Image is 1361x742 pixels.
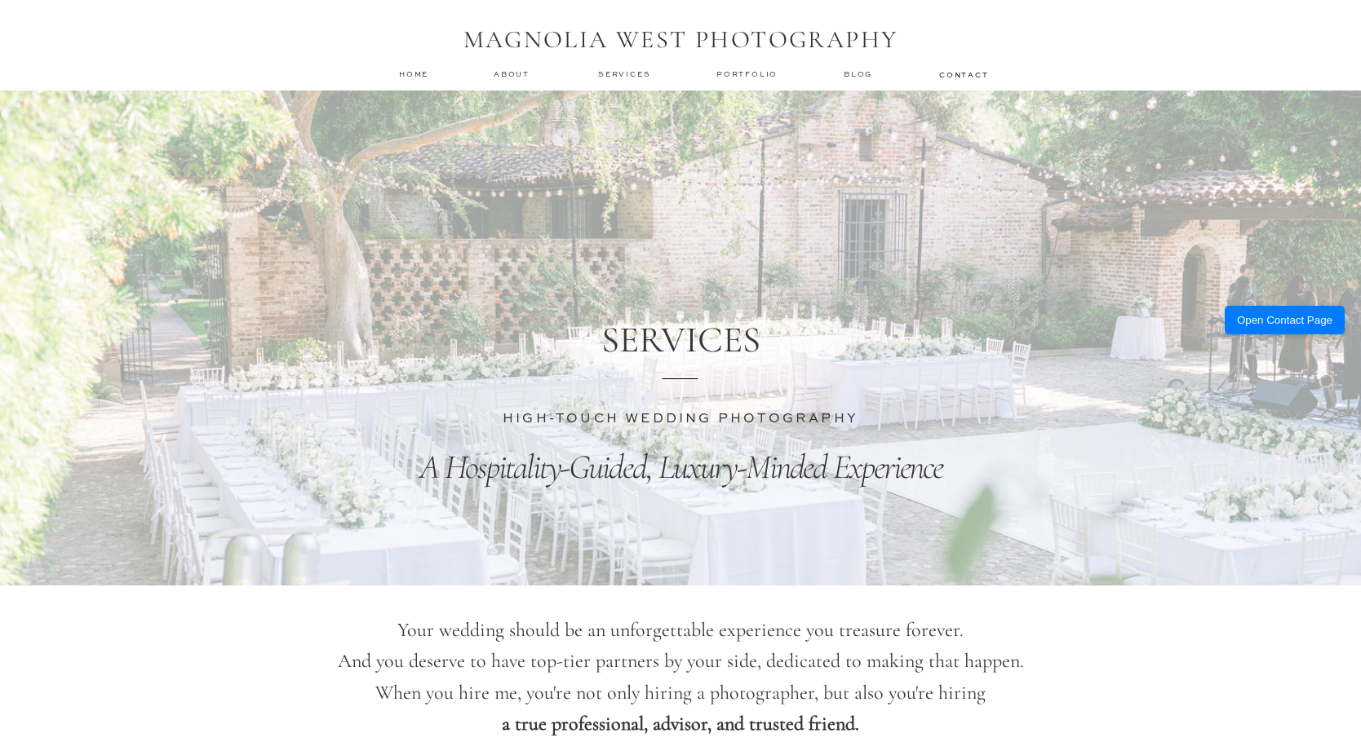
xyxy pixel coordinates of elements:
a: contact [939,69,986,79]
a: services [598,68,653,79]
p: A Hospitality-Guided, Luxury-Minded Experience [348,445,1014,492]
a: home [399,68,430,79]
b: a true professional, advisor, and trusted friend. [502,712,859,735]
h1: MAGNOLIA WEST PHOTOGRAPHY [452,25,909,56]
a: about [494,68,534,80]
button: Open Contact Page [1225,306,1345,334]
h1: SERVICES [600,318,761,359]
a: Portfolio [716,68,781,80]
a: Blog [844,68,876,80]
h3: HIGH-TOUCH WEDDING PHOTOGRAPHY [482,409,879,426]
